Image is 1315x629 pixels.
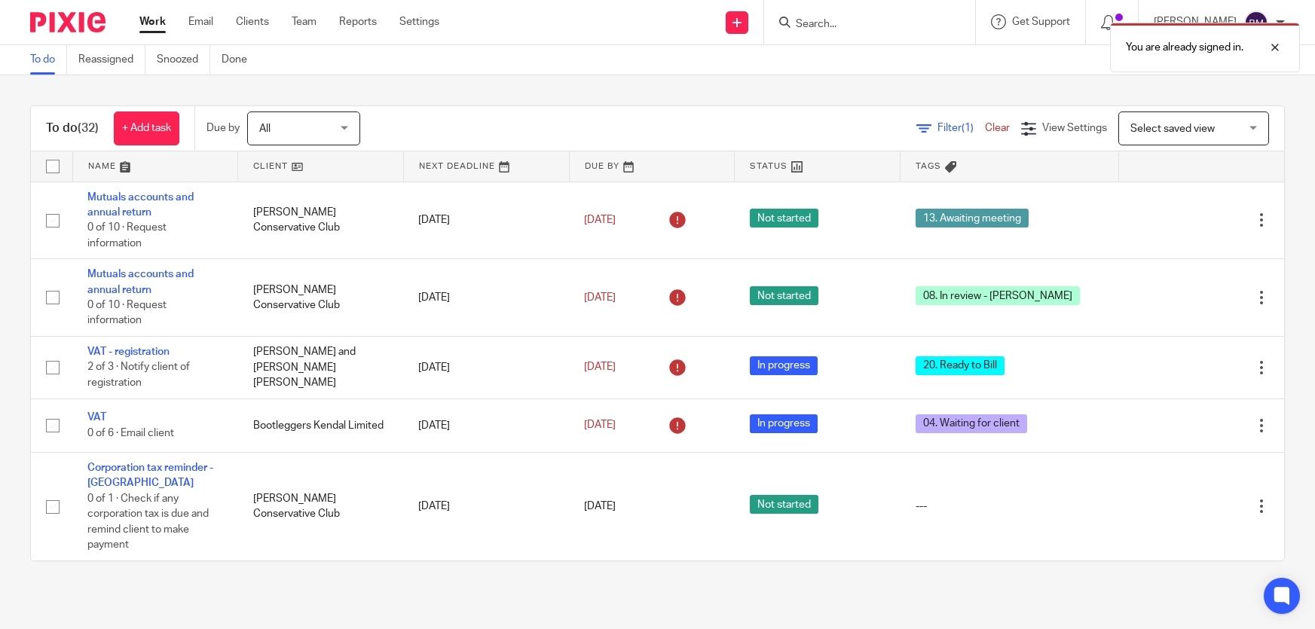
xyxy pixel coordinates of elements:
[87,428,174,438] span: 0 of 6 · Email client
[87,269,194,295] a: Mutuals accounts and annual return
[87,300,167,326] span: 0 of 10 · Request information
[78,122,99,134] span: (32)
[584,501,616,511] span: [DATE]
[292,14,317,29] a: Team
[916,414,1027,433] span: 04. Waiting for client
[238,398,404,452] td: Bootleggers Kendal Limited
[916,209,1029,227] span: 13. Awaiting meeting
[916,162,941,170] span: Tags
[750,356,818,375] span: In progress
[236,14,269,29] a: Clients
[916,286,1080,305] span: 08. In review - [PERSON_NAME]
[584,215,616,225] span: [DATE]
[750,209,818,227] span: Not started
[222,45,258,75] a: Done
[985,123,1010,133] a: Clear
[87,362,190,389] span: 2 of 3 · Notify client of registration
[188,14,213,29] a: Email
[1130,124,1215,134] span: Select saved view
[238,182,404,259] td: [PERSON_NAME] Conservative Club
[403,452,569,560] td: [DATE]
[916,499,1104,514] div: ---
[46,121,99,136] h1: To do
[750,414,818,433] span: In progress
[339,14,377,29] a: Reports
[87,347,170,357] a: VAT - registration
[584,362,616,373] span: [DATE]
[238,337,404,398] td: [PERSON_NAME] and [PERSON_NAME] [PERSON_NAME]
[403,182,569,259] td: [DATE]
[87,412,106,423] a: VAT
[114,111,179,145] a: + Add task
[403,398,569,452] td: [DATE]
[87,192,194,218] a: Mutuals accounts and annual return
[916,356,1005,375] span: 20. Ready to Bill
[30,12,106,32] img: Pixie
[87,493,209,551] span: 0 of 1 · Check if any corporation tax is due and remind client to make payment
[584,292,616,303] span: [DATE]
[750,286,818,305] span: Not started
[403,259,569,337] td: [DATE]
[87,222,167,249] span: 0 of 10 · Request information
[206,121,240,136] p: Due by
[238,452,404,560] td: [PERSON_NAME] Conservative Club
[87,463,213,488] a: Corporation tax reminder - [GEOGRAPHIC_DATA]
[399,14,439,29] a: Settings
[157,45,210,75] a: Snoozed
[1126,40,1243,55] p: You are already signed in.
[139,14,166,29] a: Work
[962,123,974,133] span: (1)
[238,259,404,337] td: [PERSON_NAME] Conservative Club
[30,45,67,75] a: To do
[1244,11,1268,35] img: svg%3E
[937,123,985,133] span: Filter
[750,495,818,514] span: Not started
[403,337,569,398] td: [DATE]
[259,124,271,134] span: All
[1042,123,1107,133] span: View Settings
[584,420,616,431] span: [DATE]
[78,45,145,75] a: Reassigned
